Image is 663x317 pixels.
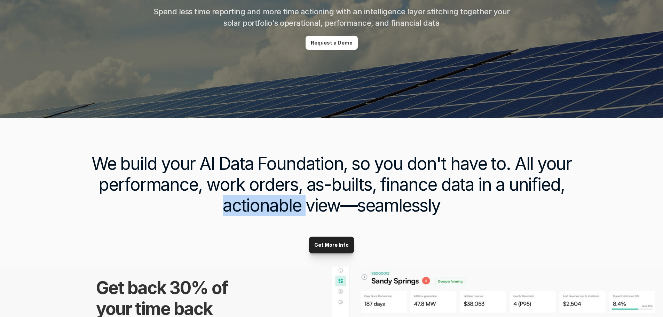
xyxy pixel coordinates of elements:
p: Get More Info [314,242,349,248]
a: Get More Info [309,237,354,253]
p: Request a Demo [311,40,353,46]
a: Request a Demo [306,36,358,50]
iframe: Chat Widget [628,284,663,317]
h3: We build your AI Data Foundation, so you don't have to. All your performance, work orders, as-bui... [78,153,586,216]
h2: Spend less time reporting and more time actioning with an intelligence layer stitching together y... [145,6,518,29]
